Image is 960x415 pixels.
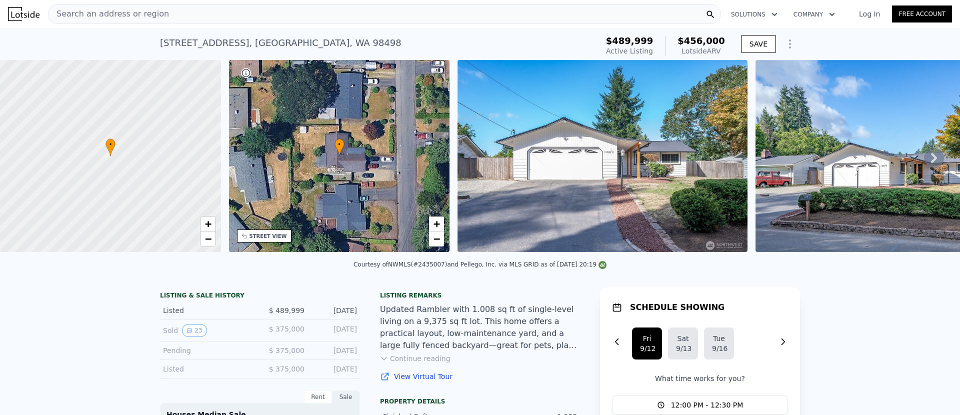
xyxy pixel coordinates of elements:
img: NWMLS Logo [598,261,606,269]
img: Lotside [8,7,39,21]
img: Sale: 169752856 Parcel: 101196136 [457,60,747,252]
div: Tue [712,333,726,343]
div: 9/13 [676,343,690,353]
div: Pending [163,345,252,355]
div: Sat [676,333,690,343]
div: Lotside ARV [677,46,725,56]
button: View historical data [182,324,206,337]
div: [DATE] [312,324,357,337]
div: Updated Rambler with 1.008 sq ft of single-level living on a 9,375 sq ft lot. This home offers a ... [380,303,580,351]
a: Zoom out [200,231,215,246]
div: 9/12 [640,343,654,353]
a: Log In [847,9,892,19]
div: • [105,138,115,156]
div: Rent [304,390,332,403]
span: − [433,232,440,245]
div: Property details [380,397,580,405]
div: [DATE] [312,345,357,355]
div: Listed [163,305,252,315]
span: Search an address or region [48,8,169,20]
div: Fri [640,333,654,343]
div: • [334,138,344,156]
a: View Virtual Tour [380,371,580,381]
button: Solutions [723,5,785,23]
div: Courtesy of NWMLS (#2435007) and Pellego, Inc. via MLS GRID as of [DATE] 20:19 [353,261,606,268]
div: [DATE] [312,305,357,315]
button: SAVE [741,35,776,53]
span: − [204,232,211,245]
span: $ 489,999 [269,306,304,314]
div: [DATE] [312,364,357,374]
div: Sale [332,390,360,403]
span: + [204,217,211,230]
a: Zoom out [429,231,444,246]
span: + [433,217,440,230]
span: $489,999 [606,35,653,46]
span: Active Listing [606,47,653,55]
button: 12:00 PM - 12:30 PM [612,395,788,414]
span: • [334,140,344,149]
button: Show Options [780,34,800,54]
div: 9/16 [712,343,726,353]
span: 12:00 PM - 12:30 PM [671,400,743,410]
a: Zoom in [429,216,444,231]
button: Company [785,5,843,23]
div: Sold [163,324,252,337]
span: $ 375,000 [269,346,304,354]
span: • [105,140,115,149]
button: Sat9/13 [668,327,698,359]
span: $ 375,000 [269,365,304,373]
span: $ 375,000 [269,325,304,333]
button: Fri9/12 [632,327,662,359]
div: Listed [163,364,252,374]
h1: SCHEDULE SHOWING [630,301,724,313]
div: LISTING & SALE HISTORY [160,291,360,301]
span: $456,000 [677,35,725,46]
button: Continue reading [380,353,450,363]
div: [STREET_ADDRESS] , [GEOGRAPHIC_DATA] , WA 98498 [160,36,401,50]
button: Tue9/16 [704,327,734,359]
div: Listing remarks [380,291,580,299]
a: Zoom in [200,216,215,231]
a: Free Account [892,5,952,22]
div: STREET VIEW [249,232,287,240]
p: What time works for you? [612,373,788,383]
